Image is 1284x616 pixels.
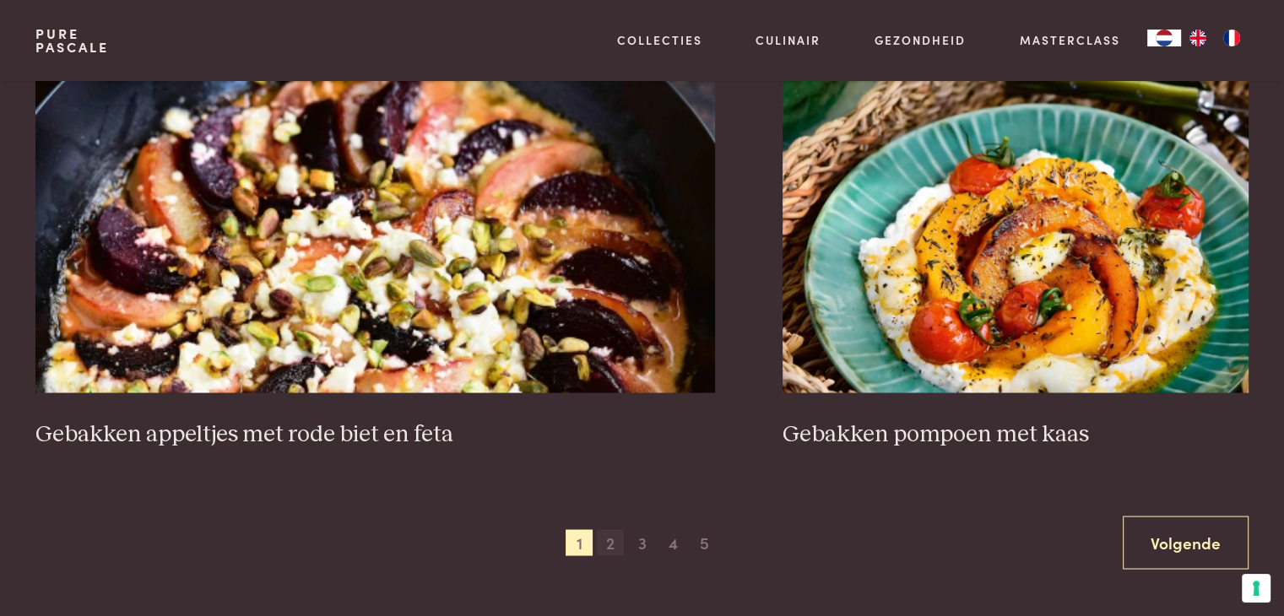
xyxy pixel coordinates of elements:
h3: Gebakken appeltjes met rode biet en feta [35,419,715,449]
a: Volgende [1123,516,1249,569]
a: Collecties [617,31,702,49]
img: Gebakken pompoen met kaas [783,55,1249,392]
span: 4 [660,529,687,556]
span: 1 [566,529,593,556]
h3: Gebakken pompoen met kaas [783,419,1249,449]
a: EN [1181,30,1215,46]
a: Masterclass [1020,31,1120,49]
a: NL [1147,30,1181,46]
a: FR [1215,30,1249,46]
button: Uw voorkeuren voor toestemming voor trackingtechnologieën [1242,574,1270,602]
img: Gebakken appeltjes met rode biet en feta [35,55,715,392]
a: PurePascale [35,27,109,54]
a: Gezondheid [875,31,966,49]
div: Language [1147,30,1181,46]
aside: Language selected: Nederlands [1147,30,1249,46]
a: Culinair [756,31,821,49]
span: 5 [691,529,718,556]
span: 3 [629,529,656,556]
span: 2 [597,529,624,556]
a: Gebakken pompoen met kaas Gebakken pompoen met kaas [783,55,1249,448]
a: Gebakken appeltjes met rode biet en feta Gebakken appeltjes met rode biet en feta [35,55,715,448]
ul: Language list [1181,30,1249,46]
